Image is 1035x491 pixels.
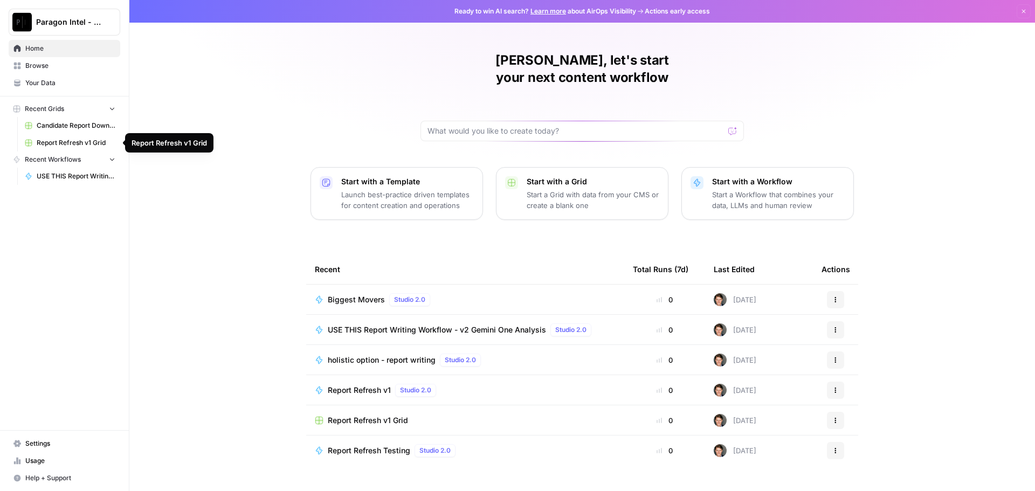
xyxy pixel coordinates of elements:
span: Studio 2.0 [400,385,431,395]
div: [DATE] [714,354,756,366]
p: Start with a Template [341,176,474,187]
span: Browse [25,61,115,71]
span: holistic option - report writing [328,355,436,365]
a: Usage [9,452,120,469]
img: qw00ik6ez51o8uf7vgx83yxyzow9 [714,444,727,457]
h1: [PERSON_NAME], let's start your next content workflow [420,52,744,86]
button: Recent Grids [9,101,120,117]
div: [DATE] [714,384,756,397]
div: 0 [633,445,696,456]
span: Settings [25,439,115,448]
div: [DATE] [714,444,756,457]
img: Paragon Intel - Bill / Ty / Colby R&D Logo [12,12,32,32]
div: Recent [315,254,616,284]
a: USE THIS Report Writing Workflow - v2 Gemini One AnalysisStudio 2.0 [315,323,616,336]
a: Candidate Report Download Sheet [20,117,120,134]
span: USE THIS Report Writing Workflow - v2 Gemini One Analysis [37,171,115,181]
span: Report Refresh v1 [328,385,391,396]
input: What would you like to create today? [427,126,724,136]
a: Report Refresh TestingStudio 2.0 [315,444,616,457]
span: Report Refresh v1 Grid [328,415,408,426]
p: Start with a Workflow [712,176,845,187]
div: Last Edited [714,254,755,284]
span: USE THIS Report Writing Workflow - v2 Gemini One Analysis [328,324,546,335]
button: Help + Support [9,469,120,487]
span: Paragon Intel - Bill / Ty / [PERSON_NAME] R&D [36,17,101,27]
a: Report Refresh v1 Grid [20,134,120,151]
span: Studio 2.0 [394,295,425,305]
span: Your Data [25,78,115,88]
span: Help + Support [25,473,115,483]
img: qw00ik6ez51o8uf7vgx83yxyzow9 [714,323,727,336]
span: Ready to win AI search? about AirOps Visibility [454,6,636,16]
button: Recent Workflows [9,151,120,168]
div: 0 [633,324,696,335]
p: Launch best-practice driven templates for content creation and operations [341,189,474,211]
div: [DATE] [714,414,756,427]
span: Home [25,44,115,53]
span: Report Refresh Testing [328,445,410,456]
div: 0 [633,385,696,396]
a: Browse [9,57,120,74]
img: qw00ik6ez51o8uf7vgx83yxyzow9 [714,414,727,427]
a: Your Data [9,74,120,92]
button: Workspace: Paragon Intel - Bill / Ty / Colby R&D [9,9,120,36]
span: Actions early access [645,6,710,16]
a: holistic option - report writingStudio 2.0 [315,354,616,366]
span: Biggest Movers [328,294,385,305]
img: qw00ik6ez51o8uf7vgx83yxyzow9 [714,384,727,397]
button: Start with a GridStart a Grid with data from your CMS or create a blank one [496,167,668,220]
div: Actions [822,254,850,284]
p: Start a Grid with data from your CMS or create a blank one [527,189,659,211]
div: 0 [633,294,696,305]
span: Studio 2.0 [555,325,586,335]
div: 0 [633,355,696,365]
span: Recent Grids [25,104,64,114]
img: qw00ik6ez51o8uf7vgx83yxyzow9 [714,293,727,306]
a: Settings [9,435,120,452]
span: Report Refresh v1 Grid [37,138,115,148]
a: Report Refresh v1 Grid [315,415,616,426]
div: [DATE] [714,323,756,336]
img: qw00ik6ez51o8uf7vgx83yxyzow9 [714,354,727,366]
p: Start a Workflow that combines your data, LLMs and human review [712,189,845,211]
span: Studio 2.0 [445,355,476,365]
span: Studio 2.0 [419,446,451,455]
a: Home [9,40,120,57]
div: [DATE] [714,293,756,306]
div: 0 [633,415,696,426]
a: Biggest MoversStudio 2.0 [315,293,616,306]
a: Learn more [530,7,566,15]
a: Report Refresh v1Studio 2.0 [315,384,616,397]
a: USE THIS Report Writing Workflow - v2 Gemini One Analysis [20,168,120,185]
span: Candidate Report Download Sheet [37,121,115,130]
span: Usage [25,456,115,466]
span: Recent Workflows [25,155,81,164]
p: Start with a Grid [527,176,659,187]
button: Start with a WorkflowStart a Workflow that combines your data, LLMs and human review [681,167,854,220]
div: Total Runs (7d) [633,254,688,284]
button: Start with a TemplateLaunch best-practice driven templates for content creation and operations [310,167,483,220]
